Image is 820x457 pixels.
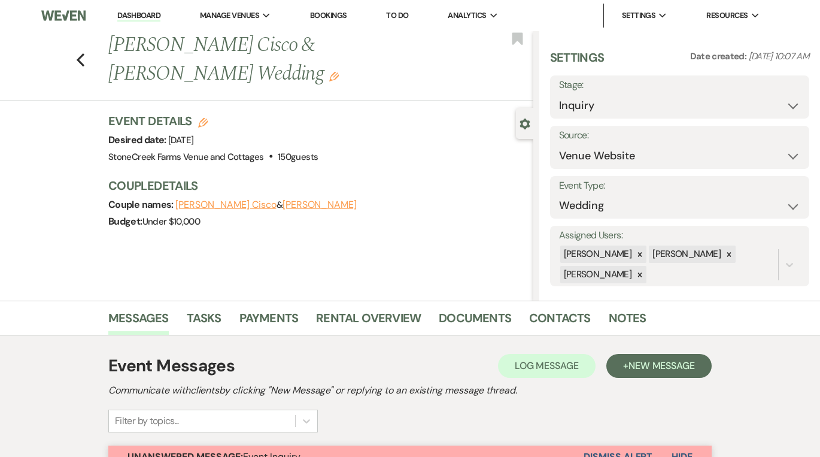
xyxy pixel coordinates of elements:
[628,359,695,372] span: New Message
[386,10,408,20] a: To Do
[559,177,801,195] label: Event Type:
[560,246,634,263] div: [PERSON_NAME]
[560,266,634,283] div: [PERSON_NAME]
[108,383,712,398] h2: Communicate with clients by clicking "New Message" or replying to an existing message thread.
[108,177,521,194] h3: Couple Details
[316,308,421,335] a: Rental Overview
[108,215,142,228] span: Budget:
[108,308,169,335] a: Messages
[115,414,179,428] div: Filter by topics...
[550,49,605,75] h3: Settings
[706,10,748,22] span: Resources
[108,151,264,163] span: StoneCreek Farms Venue and Cottages
[108,134,168,146] span: Desired date:
[559,127,801,144] label: Source:
[239,308,299,335] a: Payments
[649,246,722,263] div: [PERSON_NAME]
[448,10,486,22] span: Analytics
[142,216,201,228] span: Under $10,000
[749,50,809,62] span: [DATE] 10:07 AM
[606,354,712,378] button: +New Message
[559,227,801,244] label: Assigned Users:
[187,308,221,335] a: Tasks
[690,50,749,62] span: Date created:
[498,354,596,378] button: Log Message
[168,134,193,146] span: [DATE]
[609,308,646,335] a: Notes
[41,3,86,28] img: Weven Logo
[622,10,656,22] span: Settings
[200,10,259,22] span: Manage Venues
[329,71,339,81] button: Edit
[283,200,357,210] button: [PERSON_NAME]
[278,151,318,163] span: 150 guests
[108,113,318,129] h3: Event Details
[520,117,530,129] button: Close lead details
[529,308,591,335] a: Contacts
[439,308,511,335] a: Documents
[108,353,235,379] h1: Event Messages
[515,359,579,372] span: Log Message
[559,77,801,94] label: Stage:
[175,200,276,210] button: [PERSON_NAME] Cisco
[175,199,357,211] span: &
[310,10,347,20] a: Bookings
[108,198,175,211] span: Couple names:
[117,10,160,22] a: Dashboard
[108,31,444,88] h1: [PERSON_NAME] Cisco & [PERSON_NAME] Wedding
